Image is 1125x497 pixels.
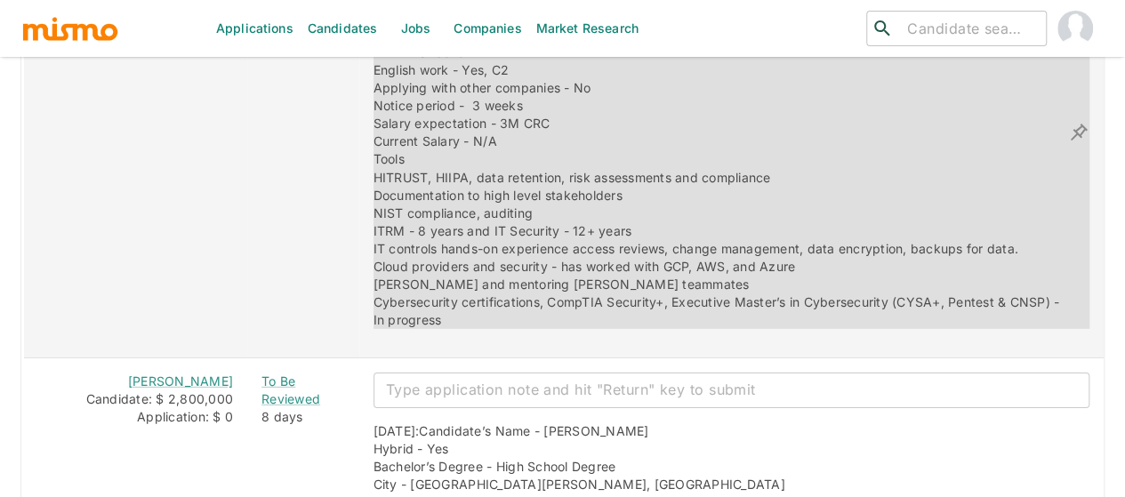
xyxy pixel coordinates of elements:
[21,15,119,42] img: logo
[261,408,345,426] div: 8 days
[900,16,1039,41] input: Candidate search
[128,373,233,389] a: [PERSON_NAME]
[38,390,233,408] div: Candidate: $ 2,800,000
[38,408,233,426] div: Application: $ 0
[261,373,345,408] a: To Be Reviewed
[1057,11,1093,46] img: Maia Reyes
